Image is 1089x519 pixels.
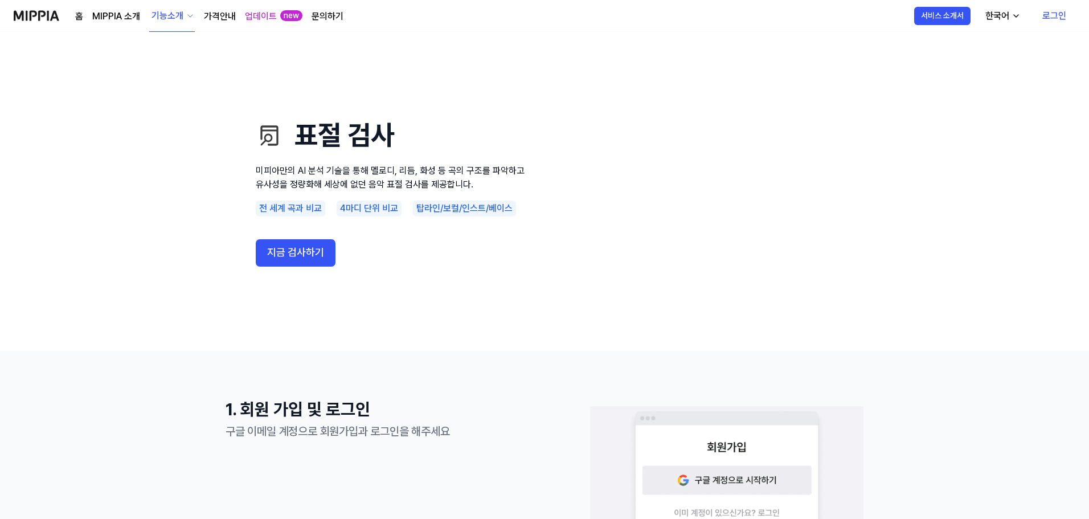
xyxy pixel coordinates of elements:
[92,10,140,23] a: MIPPIA 소개
[280,10,302,22] div: new
[149,9,186,23] div: 기능소개
[256,116,529,154] h1: 표절 검사
[256,239,335,267] button: 지금 검사하기
[149,1,195,32] button: 기능소개
[256,201,325,216] div: 전 세계 곡과 비교
[914,7,971,25] button: 서비스 소개서
[337,201,402,216] div: 4마디 단위 비교
[75,10,83,23] a: 홈
[976,5,1027,27] button: 한국어
[204,10,236,23] a: 가격안내
[983,9,1012,23] div: 한국어
[226,397,499,422] h1: 1. 회원 가입 및 로그인
[245,10,277,23] a: 업데이트
[413,201,516,216] div: 탑라인/보컬/인스트/베이스
[256,164,529,191] p: 미피아만의 AI 분석 기술을 통해 멜로디, 리듬, 화성 등 곡의 구조를 파악하고 유사성을 정량화해 세상에 없던 음악 표절 검사를 제공합니다.
[312,10,343,23] a: 문의하기
[226,422,499,440] div: 구글 이메일 계정으로 회원가입과 로그인을 해주세요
